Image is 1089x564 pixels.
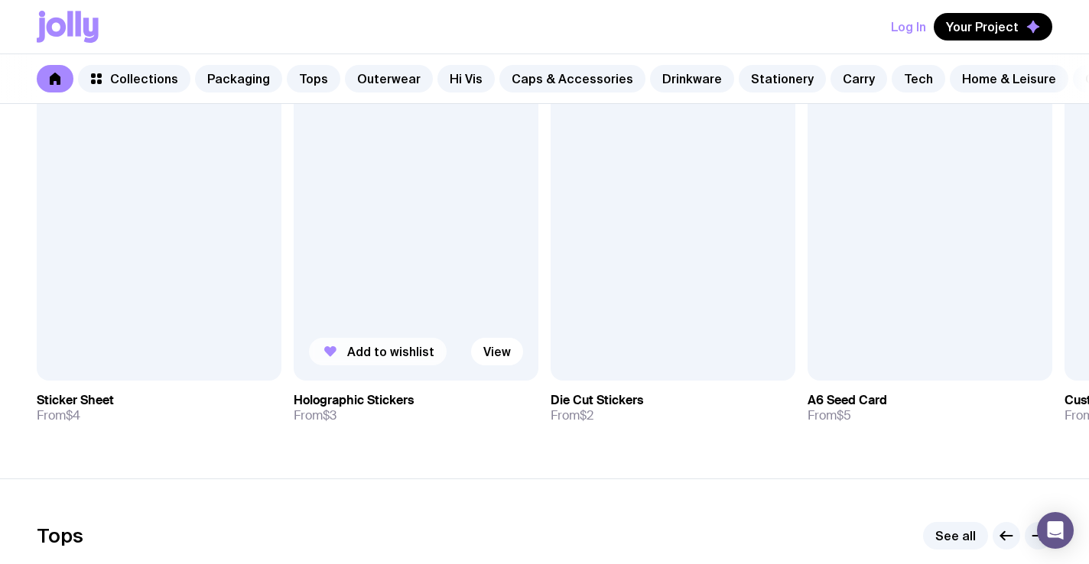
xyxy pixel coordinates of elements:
[437,65,495,92] a: Hi Vis
[1037,512,1074,549] div: Open Intercom Messenger
[934,13,1052,41] button: Your Project
[831,65,887,92] a: Carry
[471,338,523,365] a: View
[345,65,433,92] a: Outerwear
[499,65,645,92] a: Caps & Accessories
[37,524,83,547] h2: Tops
[650,65,734,92] a: Drinkware
[551,408,593,423] span: From
[891,13,926,41] button: Log In
[78,65,190,92] a: Collections
[808,393,887,408] h3: A6 Seed Card
[323,407,336,423] span: $3
[347,344,434,359] span: Add to wishlist
[66,407,80,423] span: $4
[551,393,643,408] h3: Die Cut Stickers
[923,522,988,549] a: See all
[309,338,447,365] button: Add to wishlist
[808,408,851,423] span: From
[946,19,1019,34] span: Your Project
[580,407,593,423] span: $2
[808,381,1052,436] a: A6 Seed CardFrom$5
[892,65,945,92] a: Tech
[294,408,336,423] span: From
[950,65,1068,92] a: Home & Leisure
[37,408,80,423] span: From
[37,381,281,436] a: Sticker SheetFrom$4
[294,393,414,408] h3: Holographic Stickers
[110,71,178,86] span: Collections
[287,65,340,92] a: Tops
[837,407,851,423] span: $5
[37,393,114,408] h3: Sticker Sheet
[294,381,538,436] a: Holographic StickersFrom$3
[551,381,795,436] a: Die Cut StickersFrom$2
[739,65,826,92] a: Stationery
[195,65,282,92] a: Packaging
